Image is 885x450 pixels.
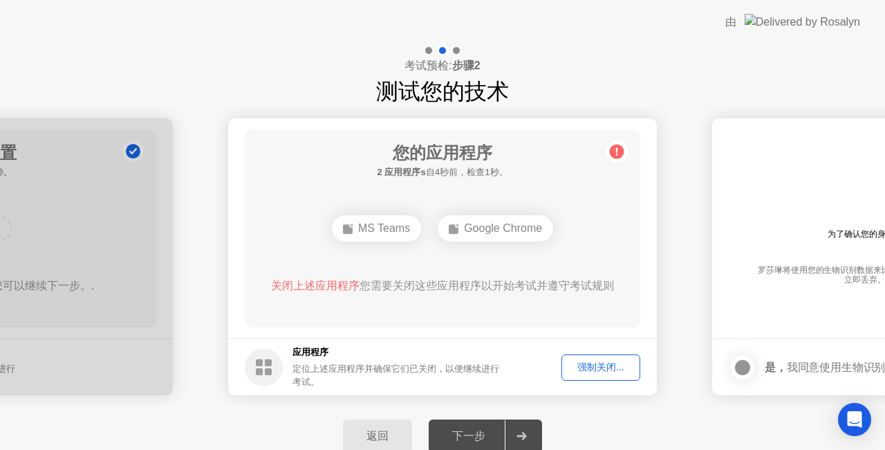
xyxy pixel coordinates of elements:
strong: 是， [765,361,787,373]
div: Google Chrome [438,215,553,242]
div: MS Teams [332,215,421,242]
b: 步骤2 [452,60,481,71]
button: 强制关闭... [561,354,640,381]
h1: 您的应用程序 [377,141,507,165]
div: 您需要关闭这些应用程序以开始考试并遵守考试规则 [265,278,621,294]
div: Open Intercom Messenger [838,403,871,436]
div: 强制关闭... [566,361,635,374]
h5: 应用程序 [292,345,502,359]
div: 我同意使用生物识别 [765,361,885,374]
b: 2 应用程序s [377,167,425,177]
span: 关闭上述应用程序 [271,280,360,291]
h5: 自4秒前，检查1秒。 [377,165,507,179]
img: Delivered by Rosalyn [745,14,860,30]
div: 定位上述应用程序并确保它们已关闭，以便继续进行考试。 [292,362,502,388]
div: 由 [725,14,736,30]
h1: 测试您的技术 [376,75,509,108]
h4: 考试预检: [404,57,480,74]
div: 返回 [347,429,408,444]
div: 下一步 [433,429,505,444]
